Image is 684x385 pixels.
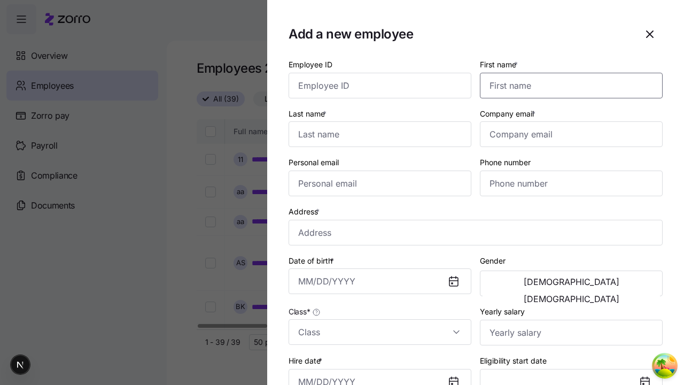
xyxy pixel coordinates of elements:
[289,157,339,168] label: Personal email
[480,171,663,196] input: Phone number
[480,320,663,345] input: Yearly salary
[524,295,619,303] span: [DEMOGRAPHIC_DATA]
[480,355,547,367] label: Eligibility start date
[289,59,332,71] label: Employee ID
[480,157,531,168] label: Phone number
[289,171,471,196] input: Personal email
[289,73,471,98] input: Employee ID
[289,319,471,345] input: Class
[289,355,324,367] label: Hire date
[480,108,538,120] label: Company email
[289,220,663,245] input: Address
[289,121,471,147] input: Last name
[524,278,619,286] span: [DEMOGRAPHIC_DATA]
[480,121,663,147] input: Company email
[289,206,322,218] label: Address
[480,306,525,318] label: Yearly salary
[289,255,336,267] label: Date of birth
[480,59,520,71] label: First name
[289,108,329,120] label: Last name
[480,73,663,98] input: First name
[289,26,628,42] h1: Add a new employee
[289,268,471,294] input: MM/DD/YYYY
[654,355,675,376] button: Open Tanstack query devtools
[480,255,506,267] label: Gender
[289,306,310,317] span: Class *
